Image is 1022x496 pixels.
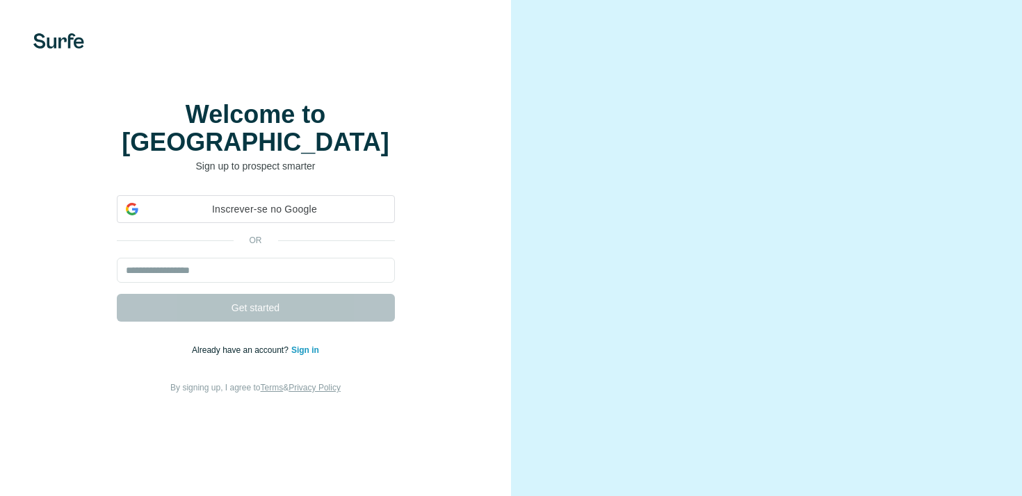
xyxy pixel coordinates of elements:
p: or [234,234,278,247]
img: Surfe's logo [33,33,84,49]
a: Sign in [291,345,319,355]
a: Terms [261,383,284,392]
div: Inscrever-se no Google [117,195,395,223]
span: Already have an account? [192,345,291,355]
a: Privacy Policy [289,383,341,392]
p: Sign up to prospect smarter [117,159,395,173]
h1: Welcome to [GEOGRAPHIC_DATA] [117,101,395,156]
span: By signing up, I agree to & [170,383,341,392]
span: Inscrever-se no Google [144,202,386,217]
